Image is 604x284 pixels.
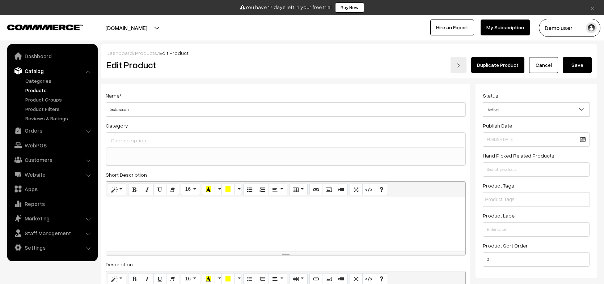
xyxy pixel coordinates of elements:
input: Enter Label [483,222,590,237]
span: 16 [185,276,191,281]
button: Link (CTRL+K) [309,184,322,195]
input: Choose option [109,135,462,146]
a: Cancel [529,57,558,73]
span: 16 [185,186,191,192]
button: More Color [234,184,241,195]
div: resize [106,252,465,255]
a: Dashboard [106,50,133,56]
a: My Subscription [481,20,530,35]
button: [DOMAIN_NAME] [80,19,173,37]
button: Save [563,57,592,73]
input: Product Tags [485,196,548,203]
a: × [588,3,597,12]
button: Unordered list (CTRL+SHIFT+NUM7) [243,184,256,195]
label: Product Label [483,212,516,219]
a: Hire an Expert [430,20,474,35]
div: You have 17 days left in your free trial [3,3,601,13]
button: Bold (CTRL+B) [128,184,141,195]
a: Marketing [9,212,95,225]
a: Products [24,86,95,94]
button: Recent Color [202,184,215,195]
label: Publish Date [483,122,512,129]
label: Product Tags [483,182,514,189]
label: Category [106,122,128,129]
button: Table [289,184,308,195]
button: Paragraph [269,184,287,195]
button: Full Screen [350,184,363,195]
input: Enter Number [483,252,590,267]
label: Name [106,92,122,99]
label: Hand Picked Related Products [483,152,554,159]
label: Product Sort Order [483,242,528,249]
a: Orders [9,124,95,137]
a: Dashboard [9,50,95,63]
a: Settings [9,241,95,254]
a: Duplicate Product [471,57,524,73]
button: Ordered list (CTRL+SHIFT+NUM8) [256,184,269,195]
div: / / [106,49,592,57]
a: Reports [9,197,95,210]
label: Description [106,261,133,268]
a: WebPOS [9,139,95,152]
input: Search products [483,162,590,177]
a: Customers [9,153,95,166]
button: Remove Font Style (CTRL+\) [166,184,179,195]
button: Style [108,184,126,195]
img: right-arrow.png [456,63,461,68]
label: Short Description [106,171,147,178]
button: Help [375,184,388,195]
button: Picture [322,184,335,195]
button: Underline (CTRL+U) [153,184,166,195]
button: Demo user [539,19,600,37]
a: Catalog [9,64,95,77]
button: More Color [215,184,222,195]
a: Website [9,168,95,181]
a: Product Filters [24,105,95,113]
img: user [586,22,597,33]
a: Categories [24,77,95,85]
a: Products [135,50,157,56]
h2: Edit Product [106,59,302,70]
a: COMMMERCE [7,22,71,31]
a: Apps [9,182,95,195]
a: Staff Management [9,227,95,240]
span: Active [483,102,590,117]
a: Buy Now [335,3,364,13]
img: COMMMERCE [7,25,83,30]
span: Active [483,103,589,116]
a: Reviews & Ratings [24,115,95,122]
button: Font Size [181,184,200,195]
input: Publish Date [483,132,590,147]
button: Italic (CTRL+I) [141,184,154,195]
button: Code View [362,184,375,195]
a: Product Groups [24,96,95,103]
input: Name [106,102,466,117]
button: Background Color [221,184,235,195]
button: Video [335,184,348,195]
span: Edit Product [159,50,189,56]
label: Status [483,92,498,99]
